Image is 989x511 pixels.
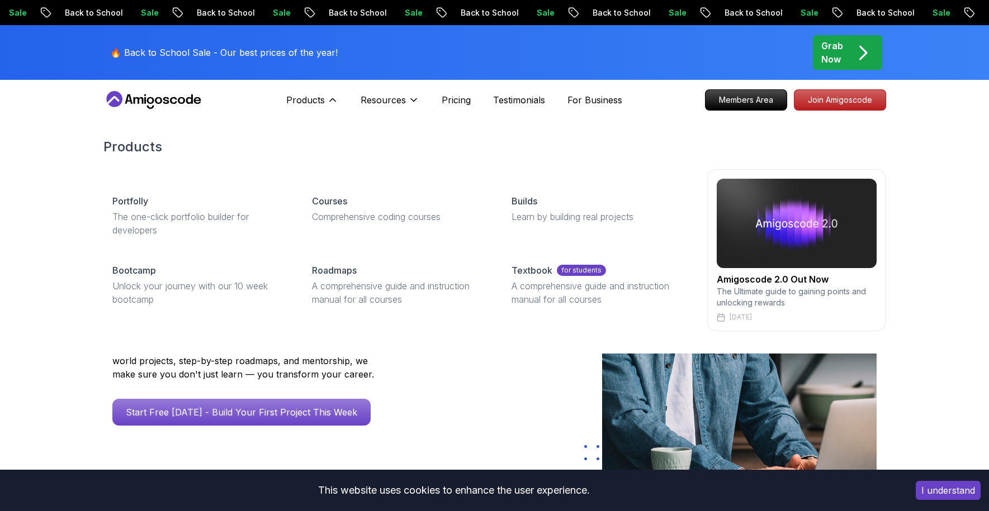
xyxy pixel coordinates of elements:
button: Accept cookies [916,481,981,500]
img: amigoscode 2.0 [717,179,877,268]
p: Products [286,93,325,107]
a: For Business [567,93,622,107]
h2: Products [103,138,886,156]
p: Join Amigoscode [794,90,886,110]
a: Testimonials [493,93,545,107]
p: Unlock your journey with our 10 week bootcamp [112,279,285,306]
p: Back to School [318,7,394,18]
a: Textbookfor studentsA comprehensive guide and instruction manual for all courses [503,255,693,315]
a: RoadmapsA comprehensive guide and instruction manual for all courses [303,255,494,315]
p: Sale [526,7,562,18]
p: Sale [394,7,430,18]
p: Back to School [714,7,790,18]
p: Learn by building real projects [512,210,684,223]
p: 🔥 Back to School Sale - Our best prices of the year! [110,46,338,59]
p: The Ultimate guide to gaining points and unlocking rewards [717,286,877,308]
a: BootcampUnlock your journey with our 10 week bootcamp [103,255,294,315]
button: Resources [361,93,419,116]
p: Builds [512,194,537,208]
p: Sale [130,7,166,18]
p: Back to School [582,7,658,18]
button: Products [286,93,338,116]
h2: Amigoscode 2.0 Out Now [717,273,877,286]
p: Back to School [846,7,922,18]
p: Back to School [54,7,130,18]
p: Sale [262,7,298,18]
a: amigoscode 2.0Amigoscode 2.0 Out NowThe Ultimate guide to gaining points and unlocking rewards[DATE] [707,169,886,331]
p: Textbook [512,264,552,277]
a: CoursesComprehensive coding courses [303,185,494,232]
p: The one-click portfolio builder for developers [112,210,285,237]
p: Sale [922,7,958,18]
p: Amigoscode has helped thousands of developers land roles at Amazon, Starling Bank, Mercado Livre,... [112,327,381,381]
p: Grab Now [821,39,843,66]
a: Join Amigoscode [794,89,886,111]
p: Sale [658,7,694,18]
p: A comprehensive guide and instruction manual for all courses [312,279,485,306]
p: Courses [312,194,347,208]
a: Members Area [705,89,787,111]
p: Back to School [450,7,526,18]
div: This website uses cookies to enhance the user experience. [8,478,899,503]
a: PortfollyThe one-click portfolio builder for developers [103,185,294,246]
a: BuildsLearn by building real projects [503,185,693,232]
p: Bootcamp [112,264,156,277]
p: Members Area [706,90,787,110]
p: Resources [361,93,406,107]
p: Portfolly [112,194,148,208]
p: Back to School [186,7,262,18]
a: Start Free [DATE] - Build Your First Project This Week [112,399,371,426]
p: A comprehensive guide and instruction manual for all courses [512,279,684,306]
a: Pricing [442,93,471,107]
p: Roadmaps [312,264,357,277]
p: Sale [790,7,826,18]
p: [DATE] [730,313,752,322]
p: Comprehensive coding courses [312,210,485,223]
p: for students [557,265,606,276]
